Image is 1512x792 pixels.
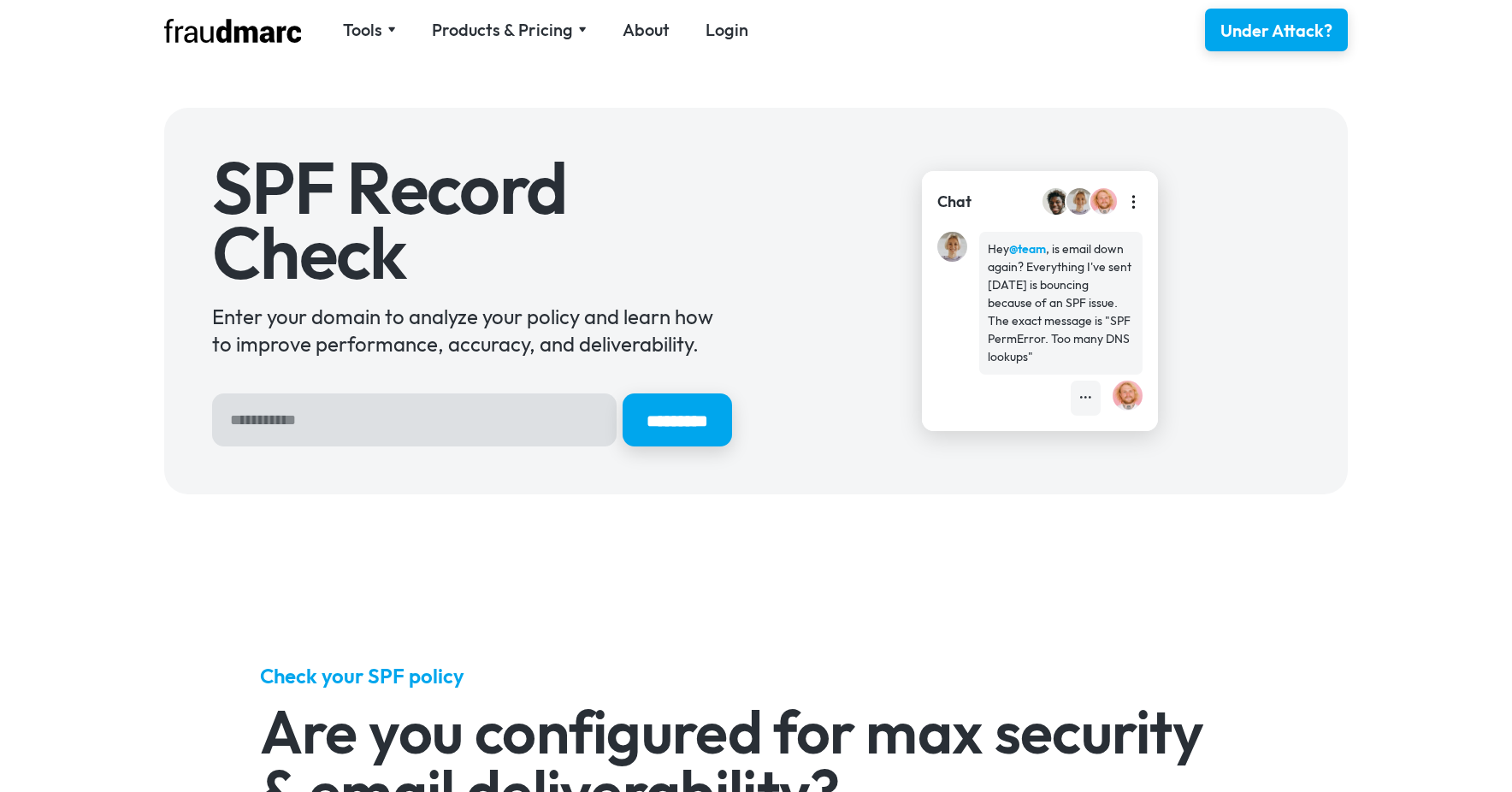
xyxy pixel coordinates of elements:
div: Enter your domain to analyze your policy and learn how to improve performance, accuracy, and deli... [212,303,732,358]
div: Products & Pricing [432,18,573,42]
h5: Check your SPF policy [260,662,1253,689]
a: Login [706,18,748,42]
a: Under Attack? [1205,9,1348,51]
div: Products & Pricing [432,18,587,42]
div: Tools [343,18,382,42]
div: Hey , is email down again? Everything I've sent [DATE] is bouncing because of an SPF issue. The e... [988,240,1134,366]
div: Under Attack? [1220,19,1332,43]
a: About [623,18,670,42]
div: Chat [937,191,972,213]
h1: SPF Record Check [212,156,732,285]
div: ••• [1079,389,1092,407]
div: Tools [343,18,396,42]
form: Hero Sign Up Form [212,393,732,446]
strong: @team [1009,241,1046,257]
